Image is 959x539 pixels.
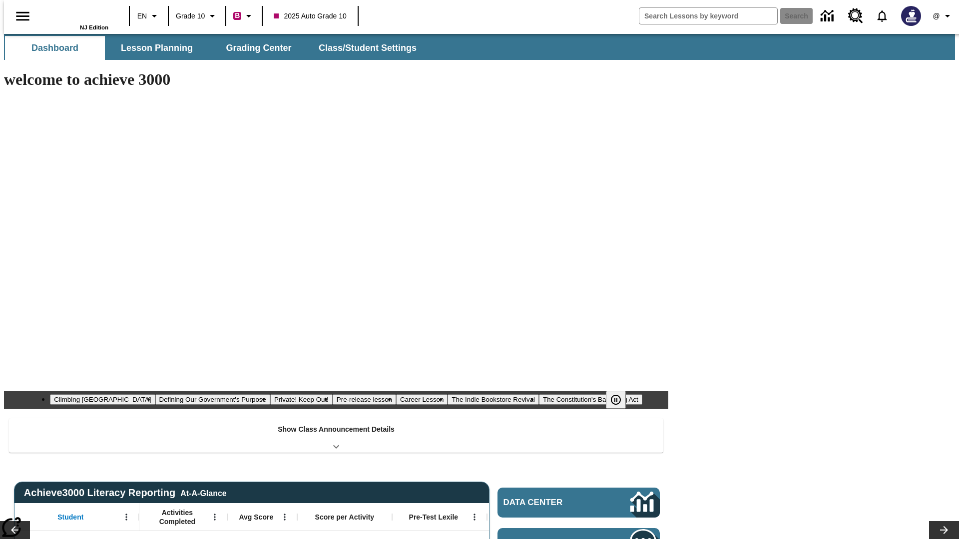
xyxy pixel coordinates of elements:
[278,424,395,435] p: Show Class Announcement Details
[927,7,959,25] button: Profile/Settings
[815,2,842,30] a: Data Center
[207,510,222,525] button: Open Menu
[43,4,108,24] a: Home
[229,7,259,25] button: Boost Class color is violet red. Change class color
[121,42,193,54] span: Lesson Planning
[180,487,226,498] div: At-A-Glance
[226,42,291,54] span: Grading Center
[606,391,626,409] button: Pause
[929,521,959,539] button: Lesson carousel, Next
[50,394,155,405] button: Slide 1 Climbing Mount Tai
[842,2,869,29] a: Resource Center, Will open in new tab
[5,36,105,60] button: Dashboard
[274,11,346,21] span: 2025 Auto Grade 10
[448,394,539,405] button: Slide 6 The Indie Bookstore Revival
[209,36,309,60] button: Grading Center
[409,513,459,522] span: Pre-Test Lexile
[869,3,895,29] a: Notifications
[503,498,597,508] span: Data Center
[137,11,147,21] span: EN
[315,513,375,522] span: Score per Activity
[396,394,448,405] button: Slide 5 Career Lesson
[107,36,207,60] button: Lesson Planning
[57,513,83,522] span: Student
[176,11,205,21] span: Grade 10
[333,394,396,405] button: Slide 4 Pre-release lesson
[311,36,425,60] button: Class/Student Settings
[933,11,940,21] span: @
[497,488,660,518] a: Data Center
[4,36,426,60] div: SubNavbar
[467,510,482,525] button: Open Menu
[606,391,636,409] div: Pause
[270,394,333,405] button: Slide 3 Private! Keep Out!
[80,24,108,30] span: NJ Edition
[277,510,292,525] button: Open Menu
[43,3,108,30] div: Home
[155,394,270,405] button: Slide 2 Defining Our Government's Purpose
[172,7,222,25] button: Grade: Grade 10, Select a grade
[144,508,210,526] span: Activities Completed
[4,70,668,89] h1: welcome to achieve 3000
[9,418,663,453] div: Show Class Announcement Details
[24,487,227,499] span: Achieve3000 Literacy Reporting
[133,7,165,25] button: Language: EN, Select a language
[639,8,777,24] input: search field
[539,394,642,405] button: Slide 7 The Constitution's Balancing Act
[119,510,134,525] button: Open Menu
[8,1,37,31] button: Open side menu
[239,513,273,522] span: Avg Score
[895,3,927,29] button: Select a new avatar
[31,42,78,54] span: Dashboard
[901,6,921,26] img: Avatar
[235,9,240,22] span: B
[319,42,417,54] span: Class/Student Settings
[4,34,955,60] div: SubNavbar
